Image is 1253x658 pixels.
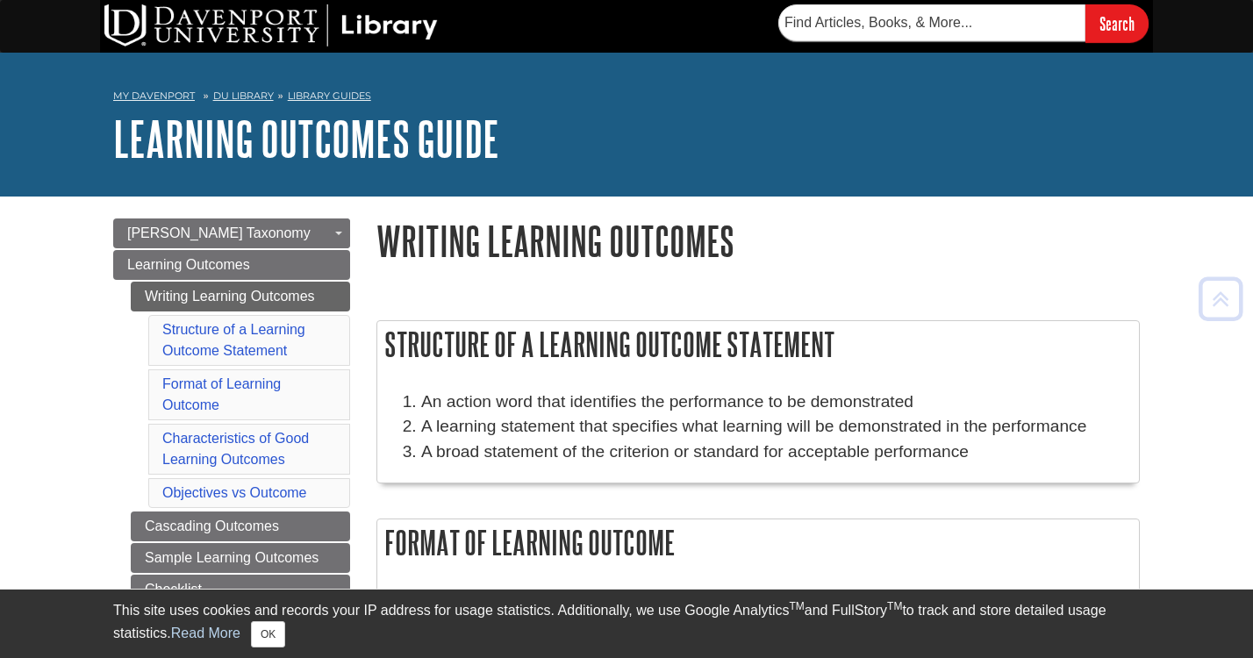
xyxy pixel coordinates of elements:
[1192,287,1249,311] a: Back to Top
[1085,4,1149,42] input: Search
[131,543,350,573] a: Sample Learning Outcomes
[113,89,195,104] a: My Davenport
[162,322,305,358] a: Structure of a Learning Outcome Statement
[113,218,350,636] div: Guide Page Menu
[386,588,1130,613] p: To (action verb) (object) (target) (modifiers)
[162,431,309,467] a: Characteristics of Good Learning Outcomes
[113,111,499,166] a: Learning Outcomes Guide
[104,4,438,46] img: DU Library
[377,519,1139,566] h2: Format of Learning Outcome
[213,89,274,102] a: DU Library
[162,485,307,500] a: Objectives vs Outcome
[377,321,1139,368] h2: Structure of a Learning Outcome Statement
[421,390,1130,415] li: An action word that identifies the performance to be demonstrated
[131,575,350,604] a: Checklist
[113,84,1140,112] nav: breadcrumb
[421,414,1130,440] li: A learning statement that specifies what learning will be demonstrated in the performance
[778,4,1085,41] input: Find Articles, Books, & More...
[113,250,350,280] a: Learning Outcomes
[421,440,1130,465] li: A broad statement of the criterion or standard for acceptable performance
[288,89,371,102] a: Library Guides
[127,257,250,272] span: Learning Outcomes
[251,621,285,647] button: Close
[113,600,1140,647] div: This site uses cookies and records your IP address for usage statistics. Additionally, we use Goo...
[131,511,350,541] a: Cascading Outcomes
[887,600,902,612] sup: TM
[376,218,1140,263] h1: Writing Learning Outcomes
[789,600,804,612] sup: TM
[113,218,350,248] a: [PERSON_NAME] Taxonomy
[162,376,281,412] a: Format of Learning Outcome
[171,626,240,640] a: Read More
[127,225,311,240] span: [PERSON_NAME] Taxonomy
[778,4,1149,42] form: Searches DU Library's articles, books, and more
[131,282,350,311] a: Writing Learning Outcomes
